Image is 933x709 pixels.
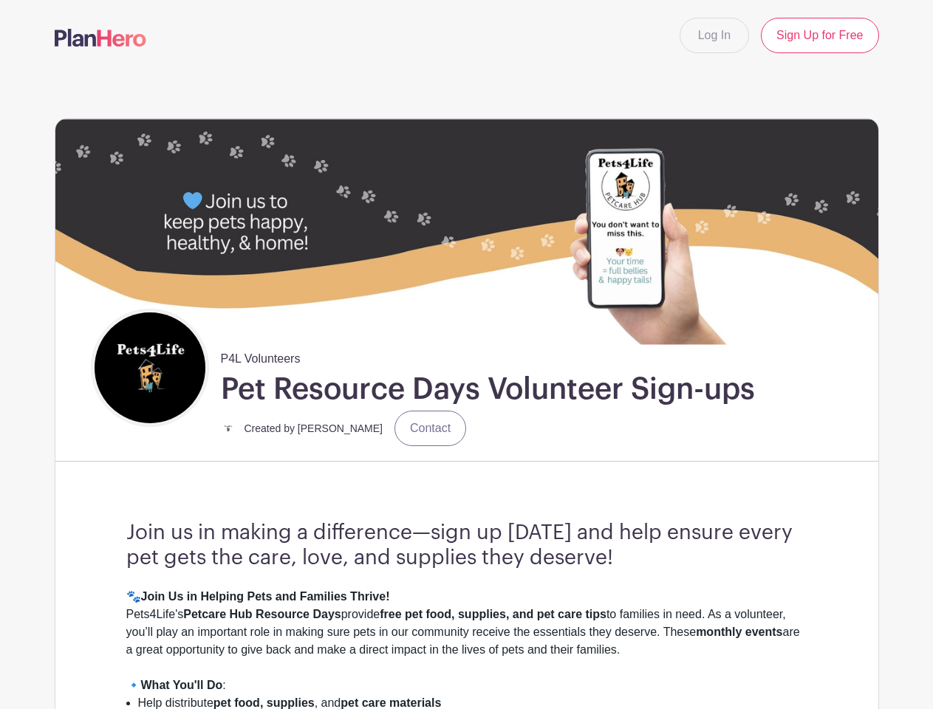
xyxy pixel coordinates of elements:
[221,371,755,408] h1: Pet Resource Days Volunteer Sign-ups
[126,521,807,570] h3: Join us in making a difference—sign up [DATE] and help ensure every pet gets the care, love, and ...
[341,696,441,709] strong: pet care materials
[245,422,383,434] small: Created by [PERSON_NAME]
[183,608,341,620] strong: Petcare Hub Resource Days
[141,590,390,603] strong: Join Us in Helping Pets and Families Thrive!
[394,411,466,446] a: Contact
[380,608,606,620] strong: free pet food, supplies, and pet care tips
[680,18,749,53] a: Log In
[221,421,236,436] img: small%20square%20logo.jpg
[95,312,205,423] img: square%20black%20logo%20FB%20profile.jpg
[141,679,223,691] strong: What You'll Do
[761,18,878,53] a: Sign Up for Free
[55,119,878,344] img: 40210%20Zip%20(7).jpg
[126,677,807,694] div: 🔹 :
[221,344,301,368] span: P4L Volunteers
[696,626,782,638] strong: monthly events
[126,588,807,677] div: 🐾 Pets4Life's provide to families in need. As a volunteer, you’ll play an important role in makin...
[55,29,146,47] img: logo-507f7623f17ff9eddc593b1ce0a138ce2505c220e1c5a4e2b4648c50719b7d32.svg
[213,696,315,709] strong: pet food, supplies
